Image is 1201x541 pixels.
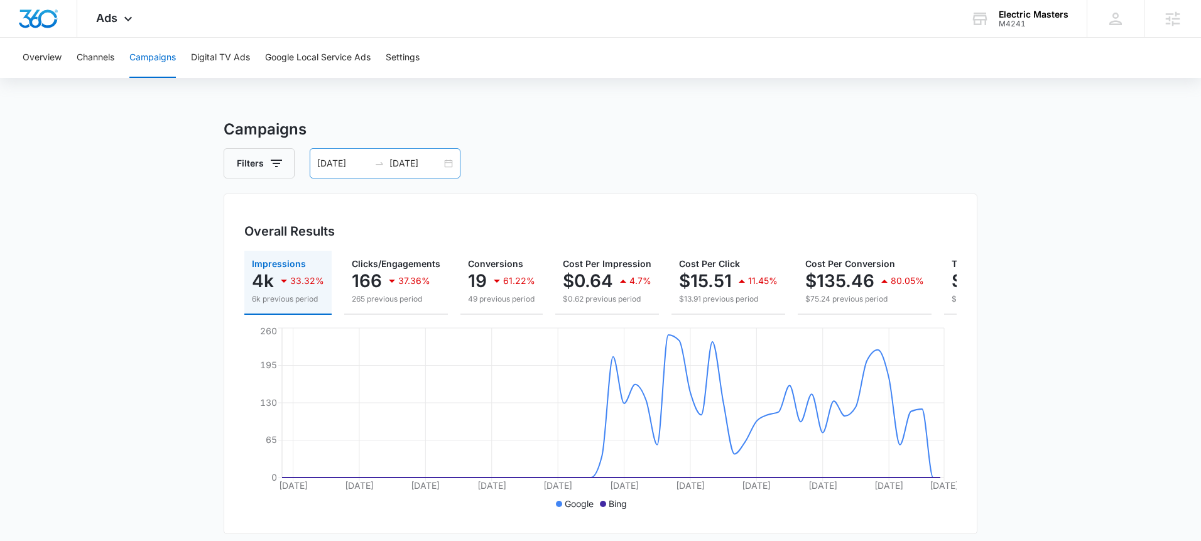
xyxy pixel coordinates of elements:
[224,148,295,178] button: Filters
[468,271,487,291] p: 19
[609,497,627,510] p: Bing
[317,156,369,170] input: Start date
[411,480,440,491] tspan: [DATE]
[352,258,440,269] span: Clicks/Engagements
[352,293,440,305] p: 265 previous period
[374,158,384,168] span: to
[805,293,924,305] p: $75.24 previous period
[271,472,277,483] tspan: 0
[629,276,651,285] p: 4.7%
[563,271,613,291] p: $0.64
[565,497,594,510] p: Google
[930,480,959,491] tspan: [DATE]
[389,156,442,170] input: End date
[805,271,874,291] p: $135.46
[610,480,639,491] tspan: [DATE]
[477,480,506,491] tspan: [DATE]
[679,258,740,269] span: Cost Per Click
[191,38,250,78] button: Digital TV Ads
[805,258,895,269] span: Cost Per Conversion
[252,271,274,291] p: 4k
[224,118,977,141] h3: Campaigns
[742,480,771,491] tspan: [DATE]
[265,38,371,78] button: Google Local Service Ads
[563,258,651,269] span: Cost Per Impression
[129,38,176,78] button: Campaigns
[260,325,277,336] tspan: 260
[374,158,384,168] span: swap-right
[679,271,732,291] p: $15.51
[345,480,374,491] tspan: [DATE]
[77,38,114,78] button: Channels
[260,359,277,370] tspan: 195
[266,434,277,445] tspan: 65
[952,293,1086,305] p: $3,686.70 previous period
[260,397,277,408] tspan: 130
[748,276,778,285] p: 11.45%
[808,480,837,491] tspan: [DATE]
[676,480,705,491] tspan: [DATE]
[999,9,1068,19] div: account name
[891,276,924,285] p: 80.05%
[244,222,335,241] h3: Overall Results
[543,480,572,491] tspan: [DATE]
[252,258,306,269] span: Impressions
[563,293,651,305] p: $0.62 previous period
[279,480,308,491] tspan: [DATE]
[398,276,430,285] p: 37.36%
[352,271,382,291] p: 166
[96,11,117,25] span: Ads
[952,258,1003,269] span: Total Spend
[503,276,535,285] p: 61.22%
[23,38,62,78] button: Overview
[252,293,324,305] p: 6k previous period
[952,271,1038,291] p: $2,573.80
[874,480,903,491] tspan: [DATE]
[468,293,535,305] p: 49 previous period
[999,19,1068,28] div: account id
[679,293,778,305] p: $13.91 previous period
[290,276,324,285] p: 33.32%
[386,38,420,78] button: Settings
[468,258,523,269] span: Conversions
